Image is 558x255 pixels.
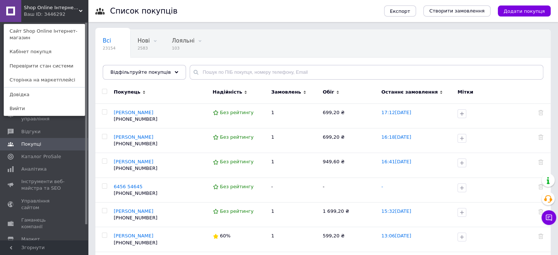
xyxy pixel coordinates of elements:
[220,233,231,238] span: 60%
[390,8,411,14] span: Експорт
[271,134,274,140] span: 1
[429,8,485,14] span: Створити замовлення
[4,45,85,59] a: Кабінет покупця
[271,89,301,95] span: Замовлень
[381,233,411,238] a: 13:06[DATE]
[114,141,157,146] span: [PHONE_NUMBER]
[381,110,411,115] a: 17:12[DATE]
[323,134,374,141] div: 699,20 ₴
[271,233,274,238] span: 1
[538,109,543,116] div: Видалити
[138,37,150,44] span: Нові
[381,134,411,140] a: 16:18[DATE]
[220,110,254,115] span: Без рейтингу
[323,109,374,116] div: 699,20 ₴
[271,159,274,164] span: 1
[21,198,68,211] span: Управління сайтом
[267,178,319,202] td: -
[319,178,378,202] td: -
[381,159,411,164] a: 16:41[DATE]
[114,159,153,164] a: [PERSON_NAME]
[114,110,153,115] a: [PERSON_NAME]
[114,184,143,189] a: 6456 54645
[190,65,543,80] input: Пошук по ПІБ покупця, номеру телефону, Email
[21,236,40,243] span: Маркет
[271,110,274,115] span: 1
[4,102,85,116] a: Вийти
[4,88,85,102] a: Довідка
[381,208,411,214] a: 15:32[DATE]
[110,69,171,75] span: Відфільтруйте покупців
[114,233,153,238] a: [PERSON_NAME]
[103,37,111,44] span: Всі
[21,217,68,230] span: Гаманець компанії
[21,178,68,192] span: Інструменти веб-майстра та SEO
[541,210,556,225] button: Чат з покупцем
[220,159,254,164] span: Без рейтингу
[4,24,85,45] a: Сайт Shop Online Інтернет-магазин
[24,11,55,18] div: Ваш ID: 3446292
[114,89,141,95] span: Покупець
[172,45,194,51] span: 103
[114,190,157,196] span: [PHONE_NUMBER]
[114,240,157,245] span: [PHONE_NUMBER]
[21,141,41,147] span: Покупці
[538,134,543,141] div: Видалити
[4,73,85,87] a: Сторінка на маркетплейсі
[114,215,157,221] span: [PHONE_NUMBER]
[103,65,132,72] span: Неактивні
[138,45,150,51] span: 2583
[381,184,383,189] a: -
[220,184,254,189] span: Без рейтингу
[21,166,47,172] span: Аналітика
[498,6,551,17] button: Додати покупця
[457,89,473,95] span: Мітки
[271,208,274,214] span: 1
[538,233,543,239] div: Видалити
[323,208,374,215] div: 1 699,20 ₴
[504,8,545,14] span: Додати покупця
[21,128,40,135] span: Відгуки
[538,183,543,190] div: Видалити
[110,7,178,15] h1: Список покупців
[381,89,438,95] span: Останнє замовлення
[323,233,374,239] div: 599,20 ₴
[21,153,61,160] span: Каталог ProSale
[538,208,543,215] div: Видалити
[384,6,416,17] button: Експорт
[423,6,490,17] a: Створити замовлення
[172,37,194,44] span: Лояльні
[103,45,116,51] span: 23154
[24,4,79,11] span: Shop Online Інтернет-магазин
[114,208,153,214] a: [PERSON_NAME]
[213,89,242,95] span: Надійність
[538,159,543,165] div: Видалити
[114,134,153,140] a: [PERSON_NAME]
[220,208,254,214] span: Без рейтингу
[4,59,85,73] a: Перевірити стан системи
[220,134,254,140] span: Без рейтингу
[114,116,157,122] span: [PHONE_NUMBER]
[323,159,374,165] div: 949,60 ₴
[323,89,334,95] span: Обіг
[114,165,157,171] span: [PHONE_NUMBER]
